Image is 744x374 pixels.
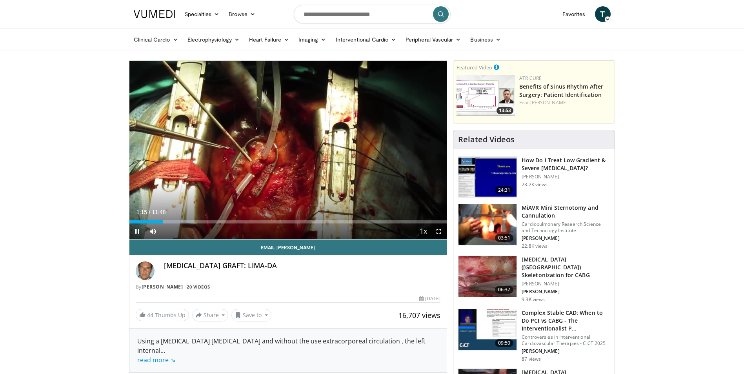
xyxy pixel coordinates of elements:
button: Fullscreen [431,223,447,239]
a: Imaging [294,32,331,47]
a: Electrophysiology [183,32,244,47]
a: Browse [224,6,260,22]
a: AtriCure [519,75,542,82]
span: / [149,209,151,215]
button: Playback Rate [415,223,431,239]
span: 24:31 [495,186,514,194]
a: 24:31 How Do I Treat Low Gradient & Severe [MEDICAL_DATA]? [PERSON_NAME] 23.2K views [458,156,610,198]
div: By [136,283,441,290]
a: [PERSON_NAME] [142,283,183,290]
span: 16,707 views [398,310,440,320]
div: Progress Bar [129,220,447,223]
a: Business [466,32,506,47]
a: Heart Failure [244,32,294,47]
p: 23.2K views [522,182,548,188]
a: Clinical Cardio [129,32,183,47]
h4: [MEDICAL_DATA] GRAFT: LIMA-DA [164,261,441,270]
a: Specialties [180,6,224,22]
p: Controversies in Interventional Cardiovascular Therapies - CICT 2025 [522,334,610,347]
video-js: Video Player [129,61,447,240]
img: Avatar [136,261,155,280]
a: Peripheral Vascular [401,32,466,47]
button: Save to [231,309,271,321]
a: Interventional Cardio [331,32,401,47]
img: de14b145-3190-47e3-9ee4-2c8297d280f7.150x105_q85_crop-smart_upscale.jpg [458,204,517,245]
span: 09:50 [495,339,514,347]
a: T [595,6,611,22]
img: tyLS_krZ8-0sGT9n4xMDoxOjB1O8AjAz.150x105_q85_crop-smart_upscale.jpg [458,157,517,198]
a: 03:51 MiAVR Mini Sternotomy and Cannulation Cardiopulmonary Research Science and Technology Insti... [458,204,610,249]
input: Search topics, interventions [294,5,451,24]
div: [DATE] [419,295,440,302]
h3: MiAVR Mini Sternotomy and Cannulation [522,204,610,220]
div: Using a [MEDICAL_DATA] [MEDICAL_DATA] and without the use extracorporeal circulation , the left i... [137,336,439,365]
img: 82c57d68-c47c-48c9-9839-2413b7dd3155.150x105_q85_crop-smart_upscale.jpg [458,309,517,350]
p: [PERSON_NAME] [522,348,610,354]
img: 982c273f-2ee1-4c72-ac31-fa6e97b745f7.png.150x105_q85_crop-smart_upscale.png [457,75,515,116]
a: 20 Videos [184,283,213,290]
span: 11:48 [152,209,166,215]
p: [PERSON_NAME] [522,289,610,295]
p: [PERSON_NAME] [522,281,610,287]
p: 87 views [522,356,541,362]
p: Cardiopulmonary Research Science and Technology Institute [522,221,610,234]
h3: How Do I Treat Low Gradient & Severe [MEDICAL_DATA]? [522,156,610,172]
span: 03:51 [495,234,514,242]
div: Feat. [519,99,611,106]
a: Email [PERSON_NAME] [129,240,447,255]
a: 09:50 Complex Stable CAD: When to Do PCI vs CABG - The Interventionalist P… Controversies in Inte... [458,309,610,362]
small: Featured Video [457,64,492,71]
a: read more ↘ [137,356,175,364]
a: 06:37 [MEDICAL_DATA] ([GEOGRAPHIC_DATA]) Skeletonization for CABG [PERSON_NAME] [PERSON_NAME] 9.3... [458,256,610,303]
img: VuMedi Logo [134,10,175,18]
a: Benefits of Sinus Rhythm After Surgery: Patient Identification [519,83,603,98]
p: 22.8K views [522,243,548,249]
button: Share [192,309,229,321]
img: 0a037fdc-9540-4821-97b0-a951e9c960d3.150x105_q85_crop-smart_upscale.jpg [458,256,517,297]
a: Favorites [558,6,590,22]
a: 44 Thumbs Up [136,309,189,321]
p: [PERSON_NAME] [522,174,610,180]
span: 1:15 [136,209,147,215]
button: Pause [129,223,145,239]
h3: Complex Stable CAD: When to Do PCI vs CABG - The Interventionalist P… [522,309,610,332]
h4: Related Videos [458,135,515,144]
span: 13:53 [497,107,513,114]
button: Mute [145,223,161,239]
span: 06:37 [495,286,514,294]
span: ... [137,346,175,364]
p: 9.3K views [522,296,545,303]
p: [PERSON_NAME] [522,235,610,241]
a: [PERSON_NAME] [530,99,568,106]
span: 44 [147,311,153,319]
a: 13:53 [457,75,515,116]
h3: [MEDICAL_DATA] ([GEOGRAPHIC_DATA]) Skeletonization for CABG [522,256,610,279]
